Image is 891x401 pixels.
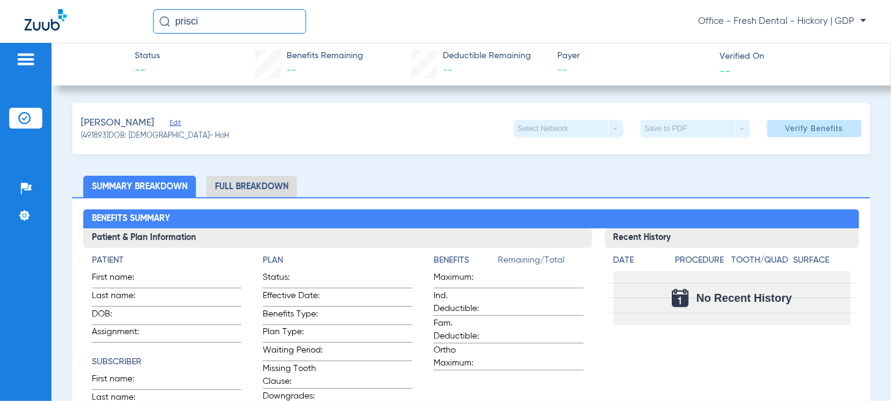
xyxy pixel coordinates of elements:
img: Search Icon [159,16,170,27]
h3: Patient & Plan Information [83,228,592,248]
span: Missing Tooth Clause: [263,362,323,388]
span: Ortho Maximum: [434,344,494,370]
app-breakdown-title: Tooth/Quad [731,254,789,271]
span: Deductible Remaining [443,50,531,62]
img: Calendar [672,289,689,307]
span: Ind. Deductible: [434,290,494,315]
h3: Recent History [605,228,859,248]
h4: Plan [263,254,412,267]
span: DOB: [92,308,152,324]
h4: Surface [793,254,851,267]
app-breakdown-title: Benefits [434,254,498,271]
img: Zuub Logo [24,9,67,31]
span: Maximum: [434,271,494,288]
span: Benefits Type: [263,308,323,324]
span: Verify Benefits [785,124,843,133]
span: -- [443,66,453,75]
span: Edit [170,119,181,130]
span: Office - Fresh Dental - Hickory | GDP [698,15,867,28]
span: Assignment: [92,326,152,342]
input: Search for patients [153,9,306,34]
span: Benefits Remaining [287,50,363,62]
h4: Procedure [675,254,727,267]
li: Full Breakdown [206,176,297,197]
h2: Benefits Summary [83,209,859,229]
span: Waiting Period: [263,344,323,361]
span: -- [287,66,296,75]
span: Status: [263,271,323,288]
span: Remaining/Total [498,254,583,271]
span: (491893) DOB: [DEMOGRAPHIC_DATA] - HoH [81,131,229,142]
span: Last name: [92,290,152,306]
app-breakdown-title: Procedure [675,254,727,271]
app-breakdown-title: Surface [793,254,851,271]
button: Verify Benefits [767,120,862,137]
iframe: Chat Widget [830,342,891,401]
h4: Date [614,254,665,267]
span: Payer [558,50,709,62]
span: Verified On [720,50,871,63]
span: Status [135,50,160,62]
img: hamburger-icon [16,52,36,67]
h4: Patient [92,254,241,267]
span: First name: [92,271,152,288]
span: -- [558,63,709,78]
span: -- [720,64,731,77]
span: Effective Date: [263,290,323,306]
span: First name: [92,373,152,389]
span: Plan Type: [263,326,323,342]
h4: Benefits [434,254,498,267]
span: [PERSON_NAME] [81,116,154,131]
span: -- [135,63,160,78]
span: Fam. Deductible: [434,317,494,343]
h4: Tooth/Quad [731,254,789,267]
app-breakdown-title: Date [614,254,665,271]
span: No Recent History [696,292,792,304]
h4: Subscriber [92,356,241,369]
li: Summary Breakdown [83,176,196,197]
